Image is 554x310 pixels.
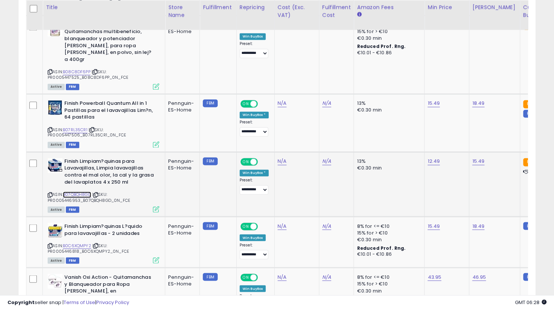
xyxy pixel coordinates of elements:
[427,3,466,11] div: Min Price
[278,100,286,107] a: N/A
[66,142,79,148] span: FBM
[240,3,271,11] div: Repricing
[357,287,419,294] div: €0.30 min
[240,285,266,292] div: Win BuyBox
[240,169,269,176] div: Win BuyBox *
[241,223,250,230] span: ON
[168,274,194,287] div: Pennguin-ES-Home
[357,245,406,251] b: Reduced Prof. Rng.
[472,158,484,165] a: 15.49
[203,99,217,107] small: FBM
[48,242,129,254] span: | SKU: PR0005446818_B0C6XQMPY2_0N_FCE
[357,158,419,165] div: 13%
[357,107,419,113] div: €0.30 min
[240,178,269,194] div: Preset:
[357,43,406,49] b: Reduced Prof. Rng.
[256,158,268,165] span: OFF
[203,3,233,11] div: Fulfillment
[427,222,440,230] a: 15.49
[240,234,266,241] div: Win BuyBox
[64,274,155,310] b: Vanish Oxi Action - Quitamanchas y Blanqueador para Ropa [PERSON_NAME], en [PERSON_NAME], [PERSON...
[63,242,91,249] a: B0C6XQMPY2
[241,101,250,107] span: ON
[203,157,217,165] small: FBM
[63,127,87,133] a: B07RL35CR1
[48,223,159,262] div: ASIN:
[48,274,63,288] img: 51Zg+AAdaSL._SL40_.jpg
[357,50,419,56] div: €10.01 - €10.86
[203,273,217,281] small: FBM
[427,273,441,281] a: 43.95
[322,222,331,230] a: N/A
[48,158,159,211] div: ASIN:
[472,100,484,107] a: 18.49
[63,191,91,198] a: B07QBQH8GD
[256,223,268,230] span: OFF
[63,69,90,75] a: B08C8DF6PP
[48,158,63,173] img: 51fye3wcgtL._SL40_.jpg
[7,299,35,306] strong: Copyright
[96,299,129,306] a: Privacy Policy
[48,191,130,203] span: | SKU: PR0005446953_B07QBQH8GD_0N_FCE
[256,274,268,281] span: OFF
[240,33,266,40] div: Win BuyBox
[64,100,155,123] b: Finish Powerball Quantum All in 1 Pastillas para el lavavajillas Lim?n, 64 pastillas
[357,280,419,287] div: 15% for > €10
[357,3,421,11] div: Amazon Fees
[48,206,65,213] span: All listings currently available for purchase on Amazon
[66,206,79,213] span: FBM
[48,100,63,115] img: 51V-2Kd9b5L._SL40_.jpg
[515,299,547,306] span: 2025-08-11 06:28 GMT
[523,110,538,117] small: FBM
[168,3,196,19] div: Store Name
[357,28,419,35] div: 15% for > €10
[64,158,155,187] b: Finish Limpiam?quinas para Lavavajillas, Limpia lavavajillas contra el mal olor, la cal y la gras...
[66,257,79,264] span: FBM
[48,100,159,147] div: ASIN:
[523,222,538,230] small: FBM
[240,242,269,259] div: Preset:
[322,158,331,165] a: N/A
[7,299,129,306] div: seller snap | |
[278,3,316,19] div: Cost (Exc. VAT)
[357,229,419,236] div: 15% for > €10
[48,223,63,238] img: 51ZqSdCxP7L._SL40_.jpg
[357,11,361,18] small: Amazon Fees.
[240,41,269,58] div: Preset:
[256,101,268,107] span: OFF
[427,100,440,107] a: 15.49
[48,257,65,264] span: All listings currently available for purchase on Amazon
[322,100,331,107] a: N/A
[357,35,419,42] div: €0.30 min
[472,3,516,11] div: [PERSON_NAME]
[48,22,159,89] div: ASIN:
[523,100,537,108] small: FBA
[168,223,194,236] div: Pennguin-ES-Home
[357,100,419,107] div: 13%
[168,100,194,113] div: Pennguin-ES-Home
[48,69,128,80] span: | SKU: PR0005447525_B08C8DF6PP_0N_FCE
[357,274,419,280] div: 8% for <= €10
[427,158,440,165] a: 12.49
[322,273,331,281] a: N/A
[278,158,286,165] a: N/A
[523,273,538,281] small: FBM
[357,223,419,229] div: 8% for <= €10
[278,273,286,281] a: N/A
[241,158,250,165] span: ON
[357,236,419,243] div: €0.30 min
[240,112,269,118] div: Win BuyBox *
[523,158,537,166] small: FBA
[48,142,65,148] span: All listings currently available for purchase on Amazon
[64,223,155,238] b: Finish Limpiam?quinas L?quido para lavavajillas - 2 unidades
[168,158,194,171] div: Pennguin-ES-Home
[64,299,95,306] a: Terms of Use
[322,3,351,19] div: Fulfillment Cost
[278,222,286,230] a: N/A
[472,222,484,230] a: 18.49
[240,120,269,136] div: Preset:
[472,273,486,281] a: 46.95
[203,222,217,230] small: FBM
[46,3,162,11] div: Title
[357,165,419,171] div: €0.30 min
